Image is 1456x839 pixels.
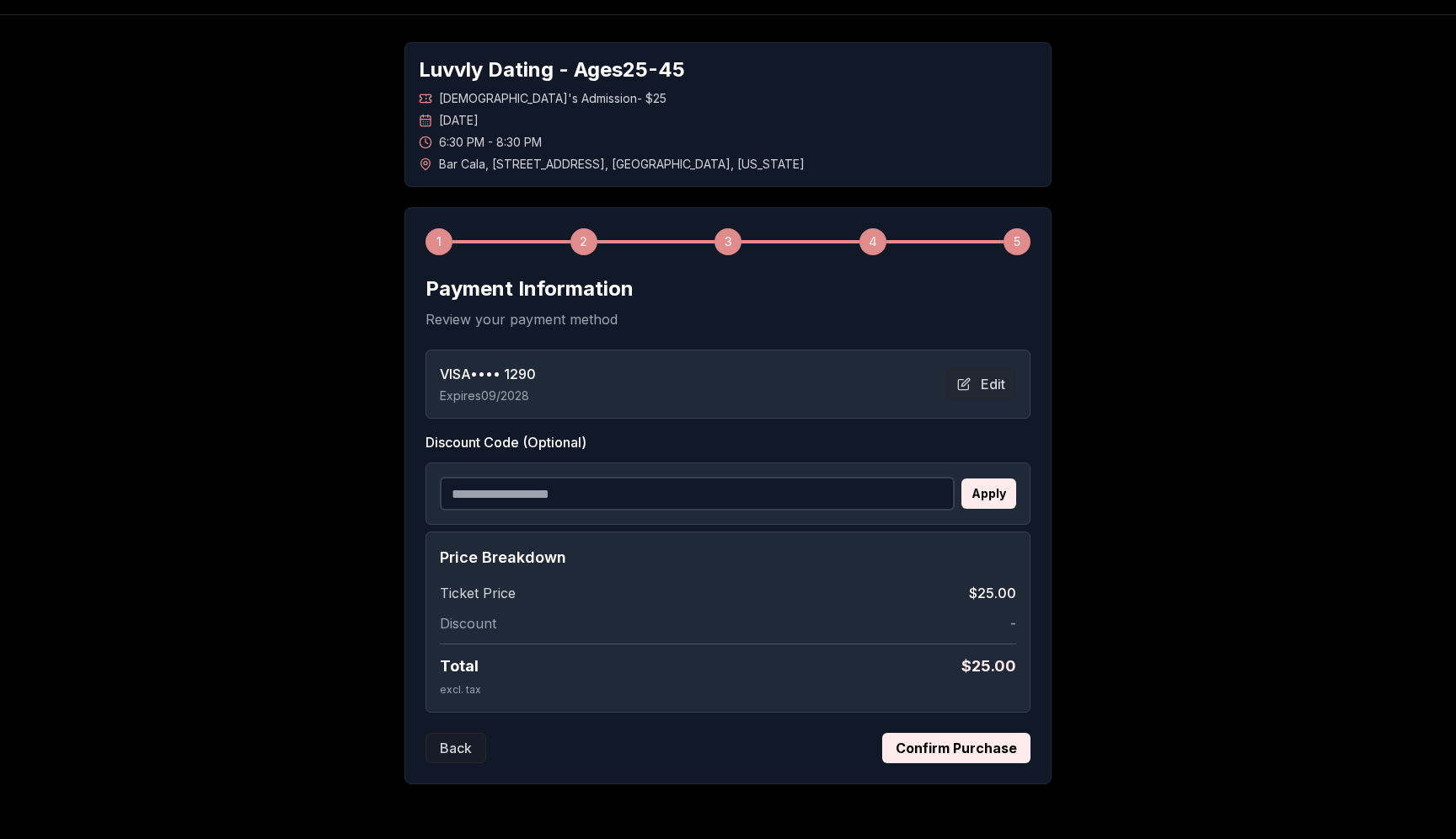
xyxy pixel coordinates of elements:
span: [DATE] [439,112,479,129]
label: Discount Code (Optional) [426,432,1030,452]
span: excl. tax [440,683,481,696]
h1: Luvvly Dating - Ages 25 - 45 [419,56,1037,83]
span: [DEMOGRAPHIC_DATA]'s Admission - $25 [439,90,666,107]
button: Apply [961,478,1016,509]
div: 3 [715,228,741,255]
p: Review your payment method [426,309,1030,329]
button: Back [426,733,486,763]
h4: Price Breakdown [440,546,1016,569]
div: 1 [426,228,452,255]
span: Ticket Price [440,583,516,603]
button: Confirm Purchase [882,733,1030,763]
span: Total [440,655,479,678]
div: 4 [859,228,886,255]
span: Bar Cala , [STREET_ADDRESS] , [GEOGRAPHIC_DATA] , [US_STATE] [439,156,805,173]
span: $25.00 [969,583,1016,603]
div: 5 [1004,228,1030,255]
span: $ 25.00 [961,655,1016,678]
h2: Payment Information [426,275,1030,302]
span: 6:30 PM - 8:30 PM [439,134,542,151]
span: - [1010,613,1016,633]
span: VISA •••• 1290 [440,364,536,384]
button: Edit [946,369,1016,399]
p: Expires 09/2028 [440,387,536,404]
span: Discount [440,613,496,633]
div: 2 [570,228,597,255]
